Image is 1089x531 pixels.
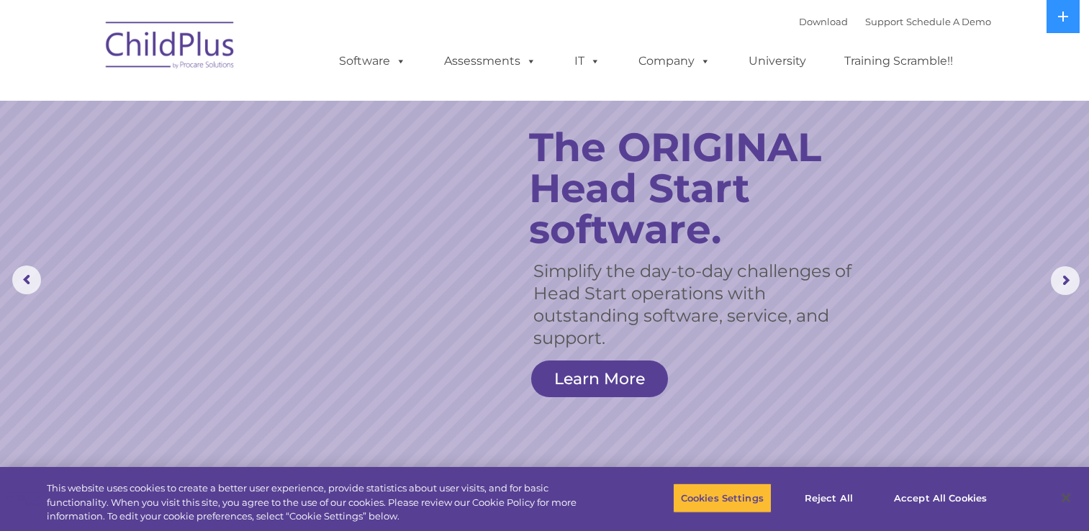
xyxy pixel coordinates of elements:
a: Download [799,16,848,27]
a: University [734,47,821,76]
a: Support [865,16,903,27]
a: IT [560,47,615,76]
img: ChildPlus by Procare Solutions [99,12,243,83]
rs-layer: Simplify the day-to-day challenges of Head Start operations with outstanding software, service, a... [533,260,852,349]
button: Reject All [784,483,874,513]
button: Accept All Cookies [886,483,995,513]
a: Software [325,47,420,76]
a: Company [624,47,725,76]
button: Cookies Settings [673,483,772,513]
a: Assessments [430,47,551,76]
rs-layer: The ORIGINAL Head Start software. [529,127,869,250]
a: Schedule A Demo [906,16,991,27]
font: | [799,16,991,27]
div: This website uses cookies to create a better user experience, provide statistics about user visit... [47,481,599,524]
button: Close [1050,482,1082,514]
a: Learn More [531,360,668,397]
a: Training Scramble!! [830,47,967,76]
